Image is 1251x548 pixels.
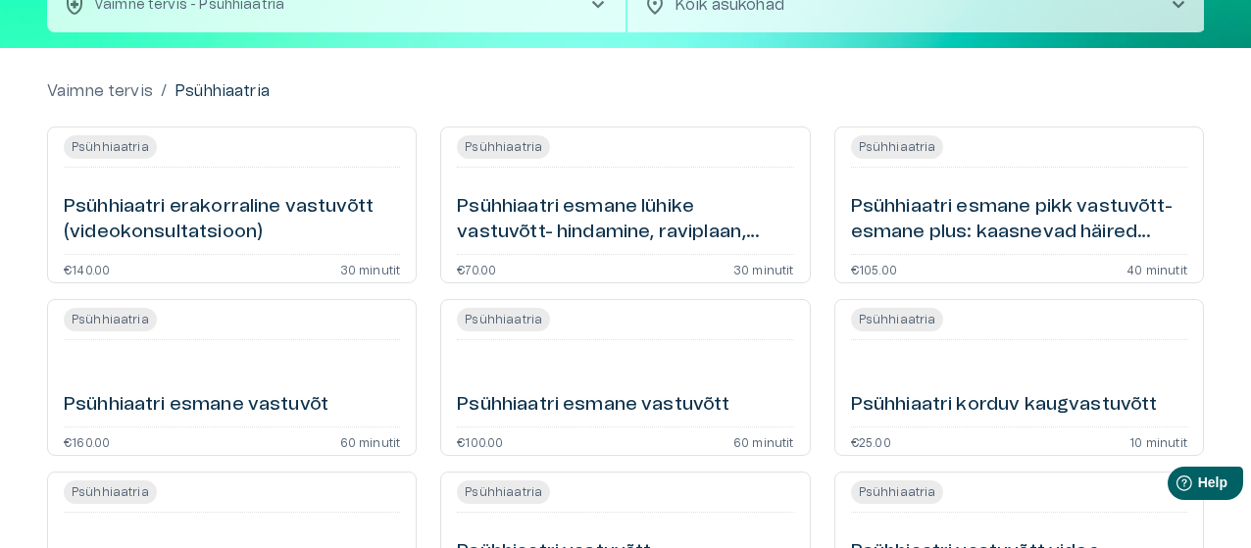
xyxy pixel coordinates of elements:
[1126,263,1187,274] p: 40 minutit
[64,308,157,331] span: Psühhiaatria
[1129,435,1187,447] p: 10 minutit
[457,308,550,331] span: Psühhiaatria
[64,392,328,419] h6: Psühhiaatri esmane vastuvõt
[851,480,944,504] span: Psühhiaatria
[457,135,550,159] span: Psühhiaatria
[161,79,167,103] p: /
[851,435,891,447] p: €25.00
[733,435,794,447] p: 60 minutit
[733,263,794,274] p: 30 minutit
[851,308,944,331] span: Psühhiaatria
[851,194,1187,246] h6: Psühhiaatri esmane pikk vastuvõtt- esmane plus: kaasnevad häired (videokonsultatsioon)
[64,194,400,246] h6: Psühhiaatri erakorraline vastuvõtt (videokonsultatsioon)
[340,263,401,274] p: 30 minutit
[47,79,153,103] a: Vaimne tervis
[457,435,503,447] p: €100.00
[457,263,496,274] p: €70.00
[1098,459,1251,514] iframe: Help widget launcher
[457,480,550,504] span: Psühhiaatria
[47,126,417,283] a: Open service booking details
[47,299,417,456] a: Open service booking details
[340,435,401,447] p: 60 minutit
[457,194,793,246] h6: Psühhiaatri esmane lühike vastuvõtt- hindamine, raviplaan, kokkuvõte (videokonsultatsioon)
[64,263,110,274] p: €140.00
[175,79,270,103] p: Psühhiaatria
[851,263,897,274] p: €105.00
[64,480,157,504] span: Psühhiaatria
[834,126,1204,283] a: Open service booking details
[851,392,1158,419] h6: Psühhiaatri korduv kaugvastuvõtt
[440,126,810,283] a: Open service booking details
[457,392,729,419] h6: Psühhiaatri esmane vastuvõtt
[64,435,110,447] p: €160.00
[440,299,810,456] a: Open service booking details
[834,299,1204,456] a: Open service booking details
[851,135,944,159] span: Psühhiaatria
[64,135,157,159] span: Psühhiaatria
